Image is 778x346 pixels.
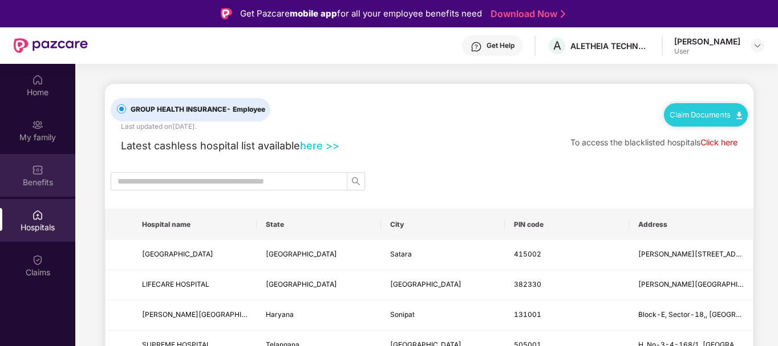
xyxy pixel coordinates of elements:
[32,209,43,221] img: svg+xml;base64,PHN2ZyBpZD0iSG9zcGl0YWxzIiB4bWxucz0iaHR0cDovL3d3dy53My5vcmcvMjAwMC9zdmciIHdpZHRoPS...
[32,254,43,266] img: svg+xml;base64,PHN2ZyBpZD0iQ2xhaW0iIHhtbG5zPSJodHRwOi8vd3d3LnczLm9yZy8yMDAwL3N2ZyIgd2lkdGg9IjIwIi...
[638,220,744,229] span: Address
[290,8,337,19] strong: mobile app
[121,139,300,152] span: Latest cashless hospital list available
[266,250,337,258] span: [GEOGRAPHIC_DATA]
[381,240,505,270] td: Satara
[257,209,380,240] th: State
[133,240,257,270] td: MORAYA HOSPITAL & RESEARCH CENTRE
[390,310,415,319] span: Sonipat
[700,137,738,147] a: Click here
[570,40,650,51] div: ALETHEIA TECHNOLOGIES PRIVATE LIMITED
[491,8,562,20] a: Download Now
[629,209,753,240] th: Address
[133,300,257,331] td: BHAGWAN DAS HOSPITAL
[674,36,740,47] div: [PERSON_NAME]
[629,240,753,270] td: Surve No 21, Satara Koregaon Road
[142,310,270,319] span: [PERSON_NAME][GEOGRAPHIC_DATA]
[390,250,412,258] span: Satara
[32,119,43,131] img: svg+xml;base64,PHN2ZyB3aWR0aD0iMjAiIGhlaWdodD0iMjAiIHZpZXdCb3g9IjAgMCAyMCAyMCIgZmlsbD0ibm9uZSIgeG...
[14,38,88,53] img: New Pazcare Logo
[514,310,541,319] span: 131001
[629,270,753,300] td: ASHIRWAD AVENUE 1 ST FLOOR, HARIDARSHAN CROSS ROAD New Naroda
[505,209,629,240] th: PIN code
[514,280,541,288] span: 382330
[257,270,380,300] td: Gujarat
[142,280,209,288] span: LIFECARE HOSPITAL
[32,164,43,176] img: svg+xml;base64,PHN2ZyBpZD0iQmVuZWZpdHMiIHhtbG5zPSJodHRwOi8vd3d3LnczLm9yZy8yMDAwL3N2ZyIgd2lkdGg9Ij...
[514,250,541,258] span: 415002
[266,280,337,288] span: [GEOGRAPHIC_DATA]
[32,74,43,86] img: svg+xml;base64,PHN2ZyBpZD0iSG9tZSIgeG1sbnM9Imh0dHA6Ly93d3cudzMub3JnLzIwMDAvc3ZnIiB3aWR0aD0iMjAiIG...
[300,139,339,152] a: here >>
[240,7,482,21] div: Get Pazcare for all your employee benefits need
[347,177,364,186] span: search
[226,105,265,113] span: - Employee
[126,104,270,115] span: GROUP HEALTH INSURANCE
[347,172,365,190] button: search
[142,250,213,258] span: [GEOGRAPHIC_DATA]
[471,41,482,52] img: svg+xml;base64,PHN2ZyBpZD0iSGVscC0zMngzMiIgeG1sbnM9Imh0dHA6Ly93d3cudzMub3JnLzIwMDAvc3ZnIiB3aWR0aD...
[133,209,257,240] th: Hospital name
[561,8,565,20] img: Stroke
[629,300,753,331] td: Block-E, Sector-18,, Omaxe City
[570,137,700,147] span: To access the blacklisted hospitals
[257,300,380,331] td: Haryana
[487,41,514,50] div: Get Help
[674,47,740,56] div: User
[266,310,294,319] span: Haryana
[142,220,248,229] span: Hospital name
[670,110,742,119] a: Claim Documents
[553,39,561,52] span: A
[121,121,197,132] div: Last updated on [DATE] .
[753,41,762,50] img: svg+xml;base64,PHN2ZyBpZD0iRHJvcGRvd24tMzJ4MzIiIHhtbG5zPSJodHRwOi8vd3d3LnczLm9yZy8yMDAwL3N2ZyIgd2...
[221,8,232,19] img: Logo
[381,209,505,240] th: City
[638,250,761,258] span: [PERSON_NAME][STREET_ADDRESS]
[133,270,257,300] td: LIFECARE HOSPITAL
[736,112,742,119] img: svg+xml;base64,PHN2ZyB4bWxucz0iaHR0cDovL3d3dy53My5vcmcvMjAwMC9zdmciIHdpZHRoPSIxMC40IiBoZWlnaHQ9Ij...
[390,280,461,288] span: [GEOGRAPHIC_DATA]
[257,240,380,270] td: Maharashtra
[381,300,505,331] td: Sonipat
[381,270,505,300] td: Ahmedabad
